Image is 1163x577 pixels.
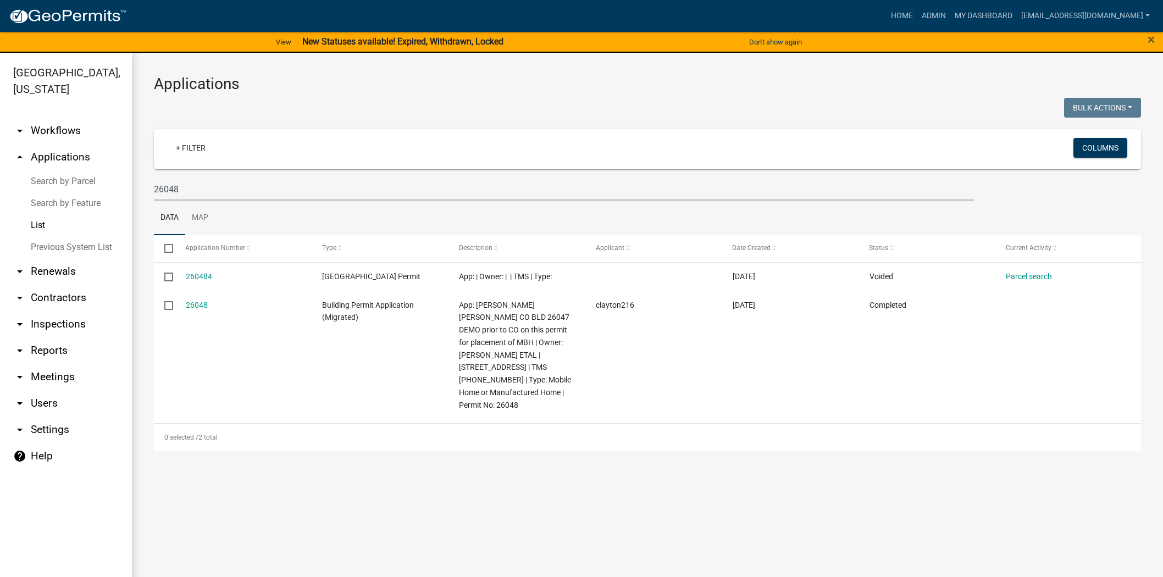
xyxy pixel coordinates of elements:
[13,151,26,164] i: arrow_drop_up
[1148,33,1155,46] button: Close
[870,244,889,252] span: Status
[154,235,175,262] datatable-header-cell: Select
[733,272,755,281] span: 05/16/2024
[186,272,212,281] a: 260484
[164,434,198,441] span: 0 selected /
[13,370,26,384] i: arrow_drop_down
[859,235,995,262] datatable-header-cell: Status
[585,235,722,262] datatable-header-cell: Applicant
[167,138,214,158] a: + Filter
[13,423,26,436] i: arrow_drop_down
[13,450,26,463] i: help
[917,5,950,26] a: Admin
[186,301,208,309] a: 26048
[13,318,26,331] i: arrow_drop_down
[13,344,26,357] i: arrow_drop_down
[745,33,806,51] button: Don't show again
[722,235,859,262] datatable-header-cell: Date Created
[459,272,552,281] span: App: | Owner: | | TMS | Type:
[448,235,585,262] datatable-header-cell: Description
[154,424,1141,451] div: 2 total
[1073,138,1127,158] button: Columns
[154,201,185,236] a: Data
[1006,244,1051,252] span: Current Activity
[1006,272,1052,281] a: Parcel search
[596,244,624,252] span: Applicant
[1064,98,1141,118] button: Bulk Actions
[322,244,336,252] span: Type
[1148,32,1155,47] span: ×
[322,272,420,281] span: Jasper County Building Permit
[870,272,893,281] span: Voided
[13,265,26,278] i: arrow_drop_down
[887,5,917,26] a: Home
[733,244,771,252] span: Date Created
[13,291,26,304] i: arrow_drop_down
[175,235,312,262] datatable-header-cell: Application Number
[154,178,974,201] input: Search for applications
[13,397,26,410] i: arrow_drop_down
[870,301,906,309] span: Completed
[302,36,503,47] strong: New Statuses available! Expired, Withdrawn, Locked
[13,124,26,137] i: arrow_drop_down
[596,301,634,309] span: clayton216
[154,75,1141,93] h3: Applications
[995,235,1132,262] datatable-header-cell: Current Activity
[950,5,1017,26] a: My Dashboard
[733,301,755,309] span: 02/05/2022
[272,33,296,51] a: View
[312,235,448,262] datatable-header-cell: Type
[186,244,246,252] span: Application Number
[322,301,414,322] span: Building Permit Application (Migrated)
[459,301,571,409] span: App: CAROL JOHNSON RONALD JOHNSON CO BLD 26047 DEMO prior to CO on this permit for placement of M...
[1017,5,1154,26] a: [EMAIL_ADDRESS][DOMAIN_NAME]
[185,201,215,236] a: Map
[459,244,492,252] span: Description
